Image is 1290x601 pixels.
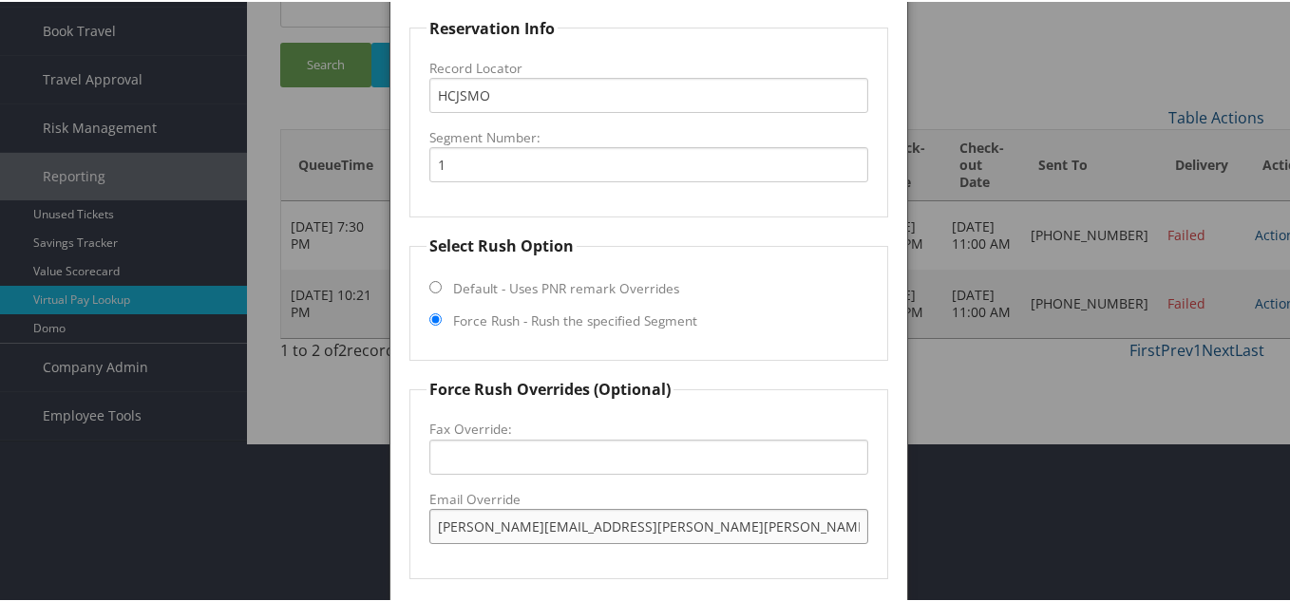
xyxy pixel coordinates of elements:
label: Default - Uses PNR remark Overrides [453,277,679,296]
legend: Reservation Info [427,15,558,38]
label: Record Locator [429,57,868,76]
label: Email Override [429,488,868,507]
label: Segment Number: [429,126,868,145]
legend: Select Rush Option [427,233,577,255]
label: Fax Override: [429,418,868,437]
legend: Force Rush Overrides (Optional) [427,376,673,399]
label: Force Rush - Rush the specified Segment [453,310,697,329]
